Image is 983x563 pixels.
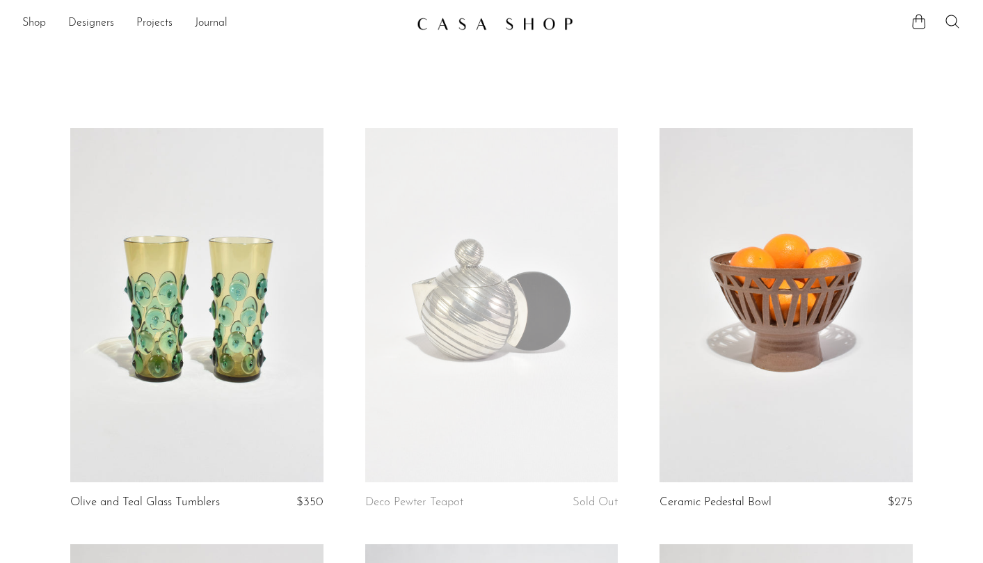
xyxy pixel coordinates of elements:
span: Sold Out [573,496,618,508]
a: Shop [22,15,46,33]
span: $275 [888,496,913,508]
a: Olive and Teal Glass Tumblers [70,496,220,509]
a: Projects [136,15,173,33]
ul: NEW HEADER MENU [22,12,406,35]
nav: Desktop navigation [22,12,406,35]
a: Designers [68,15,114,33]
a: Journal [195,15,227,33]
a: Ceramic Pedestal Bowl [660,496,772,509]
a: Deco Pewter Teapot [365,496,463,509]
span: $350 [296,496,323,508]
